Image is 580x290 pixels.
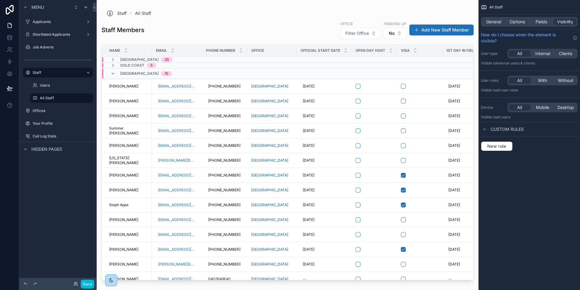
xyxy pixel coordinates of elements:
[510,19,525,25] span: Options
[557,19,573,25] span: Visibility
[31,4,44,10] span: Menu
[536,19,547,25] span: Fields
[109,203,148,207] a: Steph Apps
[557,104,574,110] span: Desktop
[109,232,148,237] a: [PERSON_NAME]
[109,188,138,193] span: [PERSON_NAME]
[120,63,144,68] span: Gold Coast
[496,115,511,119] span: all users
[109,217,148,222] a: [PERSON_NAME]
[109,156,148,165] a: [US_STATE][PERSON_NAME]
[496,88,518,92] span: All user roles
[356,48,385,53] span: Open Day Host
[23,106,93,116] a: Offices
[481,105,505,110] label: Device
[481,141,513,151] button: New rule
[496,61,535,65] span: Internal users & clients
[165,71,168,76] div: 15
[401,48,410,53] span: Visa
[481,32,570,44] span: How do I choose when the element is visible?
[23,68,93,77] a: Staff
[446,48,476,53] span: 1st Day in Field
[109,126,148,136] a: Summer [PERSON_NAME]
[109,203,128,207] span: Steph Apps
[109,114,138,118] span: [PERSON_NAME]
[30,93,93,103] a: All Staff
[109,277,138,282] span: [PERSON_NAME]
[109,143,138,148] span: [PERSON_NAME]
[109,99,138,104] span: [PERSON_NAME]
[120,57,159,62] span: [GEOGRAPHIC_DATA]
[23,131,93,141] a: Call Log Stats
[535,51,550,57] span: Internal
[481,88,578,93] p: Visible to
[109,232,138,237] span: [PERSON_NAME]
[251,48,264,53] span: Office
[109,114,148,118] a: [PERSON_NAME]
[23,17,93,27] a: Applicants
[486,19,501,25] span: General
[481,78,505,83] label: User roles
[156,48,167,53] span: Email
[30,81,93,90] a: Users
[109,217,138,222] span: [PERSON_NAME]
[33,134,92,139] label: Call Log Stats
[481,115,578,120] p: Visible to
[165,57,169,62] div: 25
[206,48,235,53] span: Phone Number
[109,99,148,104] a: [PERSON_NAME]
[301,48,340,53] span: Official Start Date
[517,51,522,57] span: All
[23,119,93,128] a: Your Profile
[150,63,153,68] div: 5
[109,173,148,178] a: [PERSON_NAME]
[40,83,92,88] label: Users
[109,48,120,53] span: Name
[559,51,572,57] span: Clients
[517,77,522,84] span: All
[33,70,81,75] label: Staff
[109,84,138,89] span: [PERSON_NAME]
[40,96,89,101] label: All Staff
[33,32,83,37] label: Shortlisted Applicants
[485,143,509,149] span: New rule
[536,104,549,110] span: Mobile
[81,280,94,288] button: Done
[538,77,547,84] span: With
[481,61,578,66] p: Visible to
[109,262,148,267] a: [PERSON_NAME]
[558,77,573,84] span: Without
[31,146,62,152] span: Hidden pages
[23,42,93,52] a: Job Adverts
[109,173,138,178] span: [PERSON_NAME]
[109,188,148,193] a: [PERSON_NAME]
[120,71,159,76] span: [GEOGRAPHIC_DATA]
[33,45,92,50] label: Job Adverts
[33,121,92,126] label: Your Profile
[109,262,138,267] span: [PERSON_NAME]
[109,247,148,252] a: [PERSON_NAME]
[517,104,522,110] span: All
[489,5,503,10] span: All Staff
[33,19,83,24] label: Applicants
[109,84,148,89] a: [PERSON_NAME]
[491,126,524,132] span: Custom rules
[33,108,92,113] label: Offices
[481,51,505,56] label: User type
[109,247,138,252] span: [PERSON_NAME]
[109,277,148,282] a: [PERSON_NAME]
[481,32,578,44] a: How do I choose when the element is visible?
[109,143,148,148] a: [PERSON_NAME]
[23,30,93,39] a: Shortlisted Applicants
